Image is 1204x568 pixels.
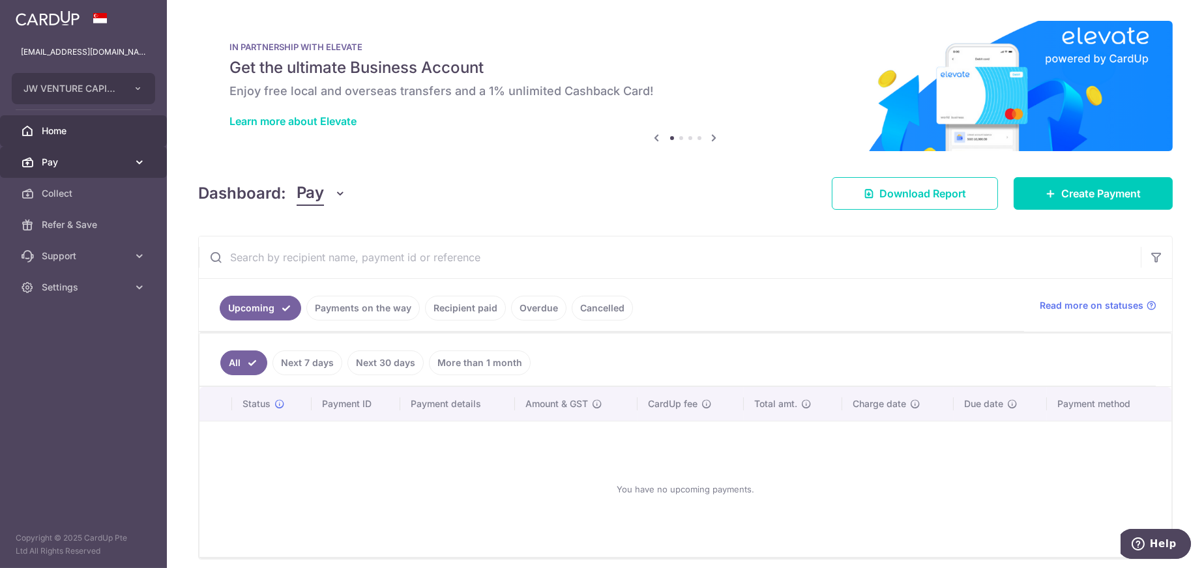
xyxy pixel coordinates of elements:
[648,397,697,410] span: CardUp fee
[42,281,128,294] span: Settings
[215,432,1156,547] div: You have no upcoming payments.
[1121,529,1191,561] iframe: Opens a widget where you can find more information
[297,181,347,206] button: Pay
[42,218,128,231] span: Refer & Save
[29,9,56,21] span: Help
[754,397,797,410] span: Total amt.
[198,182,286,205] h4: Dashboard:
[572,296,633,320] a: Cancelled
[400,387,515,421] th: Payment details
[525,397,588,410] span: Amount & GST
[1047,387,1171,421] th: Payment method
[1014,177,1173,210] a: Create Payment
[1040,299,1156,312] a: Read more on statuses
[42,187,128,200] span: Collect
[229,57,1141,78] h5: Get the ultimate Business Account
[306,296,420,320] a: Payments on the way
[312,387,400,421] th: Payment ID
[242,397,271,410] span: Status
[220,350,267,375] a: All
[42,156,128,169] span: Pay
[429,350,531,375] a: More than 1 month
[229,42,1141,52] p: IN PARTNERSHIP WITH ELEVATE
[879,186,966,201] span: Download Report
[16,10,80,26] img: CardUp
[21,46,146,59] p: [EMAIL_ADDRESS][DOMAIN_NAME]
[23,82,120,95] span: JW VENTURE CAPITAL PTE. LTD.
[229,83,1141,99] h6: Enjoy free local and overseas transfers and a 1% unlimited Cashback Card!
[425,296,506,320] a: Recipient paid
[511,296,566,320] a: Overdue
[853,397,906,410] span: Charge date
[42,124,128,137] span: Home
[964,397,1003,410] span: Due date
[229,115,357,128] a: Learn more about Elevate
[199,236,1141,278] input: Search by recipient name, payment id or reference
[12,73,155,104] button: JW VENTURE CAPITAL PTE. LTD.
[347,350,424,375] a: Next 30 days
[198,21,1173,151] img: Renovation banner
[272,350,342,375] a: Next 7 days
[297,181,324,206] span: Pay
[1040,299,1143,312] span: Read more on statuses
[832,177,998,210] a: Download Report
[42,249,128,263] span: Support
[220,296,301,320] a: Upcoming
[1061,186,1141,201] span: Create Payment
